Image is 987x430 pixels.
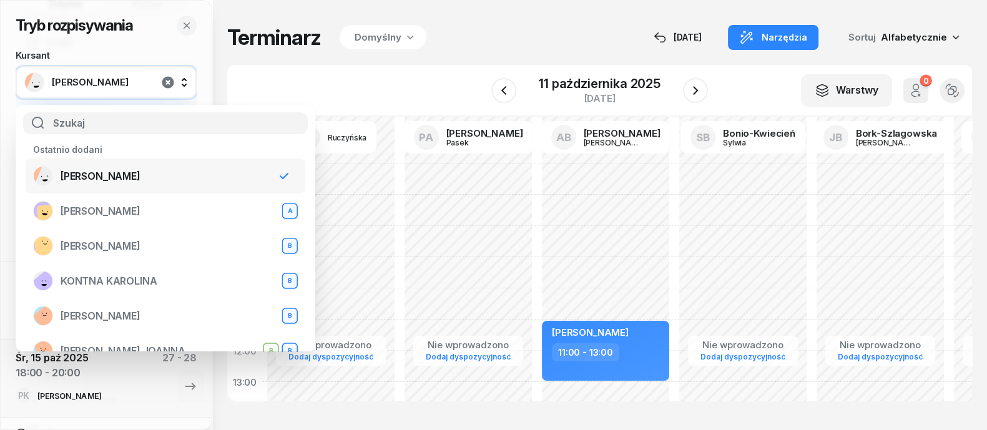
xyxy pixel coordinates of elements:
[881,31,947,43] span: Alfabetycznie
[283,349,378,364] a: Dodaj dyspozycyjność
[696,132,710,143] span: SB
[833,340,928,351] div: Nie wprowadzono
[227,26,321,49] h1: Terminarz
[61,170,140,182] span: [PERSON_NAME]
[541,121,670,154] a: AB[PERSON_NAME][PERSON_NAME]
[33,144,102,155] span: Ostatnio dodani
[283,241,295,252] div: B
[355,30,401,45] span: Domyślny
[920,74,931,86] div: 0
[61,205,140,217] span: [PERSON_NAME]
[723,129,795,138] div: Bonio-Kwiecień
[263,343,279,359] button: B
[833,337,928,364] button: Nie wprowadzonoDodaj dyspozycyjność
[404,121,533,154] a: PA[PERSON_NAME]Pasek
[421,349,516,364] a: Dodaj dyspozycyjność
[16,16,133,36] h2: Tryb rozpisywania
[446,129,523,138] div: [PERSON_NAME]
[856,129,938,138] div: Bork-Szlagowska
[695,337,790,364] button: Nie wprowadzonoDodaj dyspozycyjność
[552,326,629,338] span: [PERSON_NAME]
[728,25,818,50] button: Narzędzia
[61,345,185,357] span: [PERSON_NAME] JOANNA
[584,139,644,147] div: [PERSON_NAME]
[282,238,298,254] button: B
[61,310,140,322] span: [PERSON_NAME]
[723,139,783,147] div: Sylwia
[227,366,262,398] div: 13:00
[61,275,157,287] span: KONTNA KAROLINA
[265,346,277,356] div: B
[856,139,916,147] div: [PERSON_NAME]
[421,337,516,364] button: Nie wprowadzonoDodaj dyspozycyjność
[552,343,619,361] div: 11:00 - 13:00
[654,30,702,45] div: [DATE]
[336,25,426,50] button: Domyślny
[162,350,197,388] div: 27 - 28
[283,340,378,351] div: Nie wprowadzono
[23,112,308,134] input: Szukaj
[227,398,262,429] div: 14:00
[283,311,295,321] div: B
[419,132,433,143] span: PA
[285,121,377,154] a: RRuczyńska
[37,392,101,400] div: [PERSON_NAME]
[556,132,571,143] span: AB
[539,77,660,90] div: 11 października 2025
[282,273,298,289] button: B
[680,121,805,154] a: SBBonio-KwiecieńSylwia
[282,308,298,324] button: B
[283,276,295,286] div: B
[16,350,89,365] div: Śr, 15 paź 2025
[695,340,790,351] div: Nie wprowadzono
[539,94,660,103] div: [DATE]
[801,74,892,107] button: Warstwy
[833,349,928,364] a: Dodaj dyspozycyjność
[283,337,378,364] button: Nie wprowadzonoDodaj dyspozycyjność
[16,365,89,380] div: 18:00 - 20:00
[815,83,878,98] div: Warstwy
[903,78,928,103] button: 0
[61,240,140,252] span: [PERSON_NAME]
[446,139,506,147] div: Pasek
[833,26,972,49] button: Sortuj Alfabetycznie
[762,30,807,45] span: Narzędzia
[848,32,878,43] span: Sortuj
[52,77,188,88] span: [PERSON_NAME]
[829,132,842,143] span: JB
[282,343,298,359] button: B
[695,349,790,364] a: Dodaj dyspozycyjność
[283,206,296,217] div: A
[813,121,948,154] a: JBBork-Szlagowska[PERSON_NAME]
[584,129,660,138] div: [PERSON_NAME]
[18,391,29,400] span: PK
[642,25,713,50] button: [DATE]
[282,203,298,219] button: A
[283,346,295,356] div: B
[421,340,516,351] div: Nie wprowadzono
[328,134,367,142] div: Ruczyńska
